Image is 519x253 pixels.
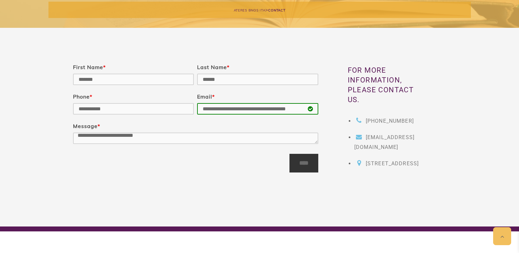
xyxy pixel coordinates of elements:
a: [PHONE_NUMBER] [354,118,414,124]
label: Phone [73,93,92,100]
h3: For more information, please contact us. [348,65,427,105]
span: [PHONE_NUMBER] [366,118,414,124]
a: Ateres Bnos Ita [234,7,266,13]
a: [EMAIL_ADDRESS][DOMAIN_NAME] [354,134,415,150]
div: > [48,2,471,18]
label: Message [73,123,100,129]
label: Email [197,93,215,100]
span: Ateres Bnos Ita [234,8,266,12]
span: Contact [268,8,285,12]
span: [STREET_ADDRESS] [366,160,419,167]
label: First Name [73,64,106,70]
label: Last Name [197,64,230,70]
